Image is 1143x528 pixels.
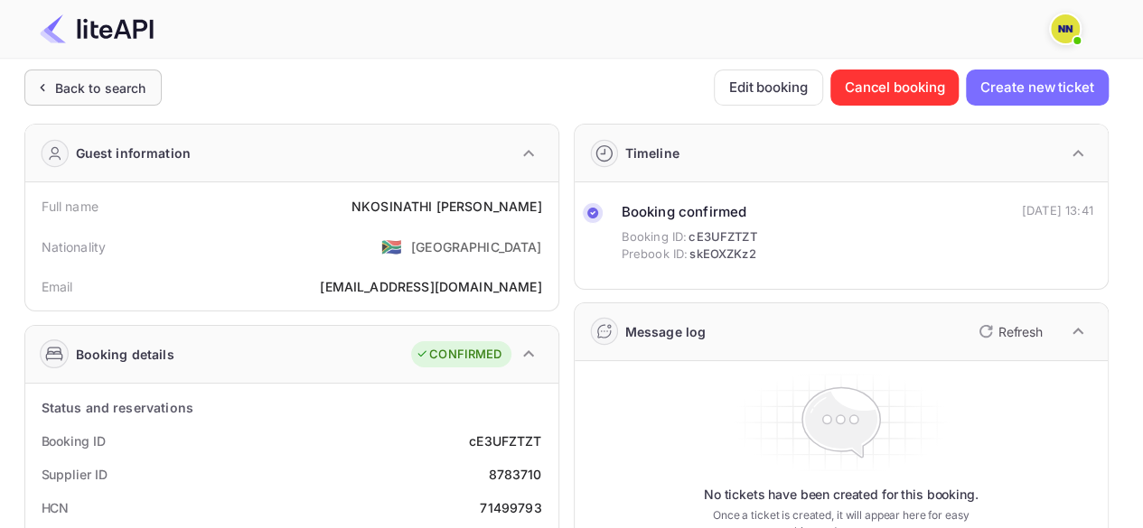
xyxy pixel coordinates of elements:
span: cE3UFZTZT [689,228,756,246]
div: Booking ID [42,431,106,450]
div: Back to search [55,79,146,97]
button: Create new ticket [966,69,1108,106]
div: Guest information [76,144,192,162]
div: [DATE] 13:41 [1022,202,1093,220]
div: Nationality [42,237,107,256]
div: cE3UFZTZT [469,431,541,450]
button: Cancel booking [830,69,960,106]
button: Refresh [968,317,1050,346]
div: NKOSINATHI [PERSON_NAME] [351,197,542,216]
div: Message log [625,322,707,341]
div: Supplier ID [42,465,108,484]
p: No tickets have been created for this booking. [704,486,979,504]
img: LiteAPI Logo [40,14,154,43]
div: [GEOGRAPHIC_DATA] [411,237,542,256]
div: 8783710 [488,465,541,484]
p: Refresh [998,322,1043,341]
div: Email [42,277,73,296]
span: United States [381,230,402,263]
span: Prebook ID: [622,245,689,264]
div: Status and reservations [42,398,193,417]
span: Booking ID: [622,228,688,246]
div: HCN [42,498,70,517]
div: Full name [42,197,98,216]
img: N/A N/A [1051,14,1080,43]
div: CONFIRMED [416,346,501,364]
div: [EMAIL_ADDRESS][DOMAIN_NAME] [320,277,541,296]
div: 71499793 [480,498,541,517]
div: Booking confirmed [622,202,757,223]
div: Booking details [76,345,174,364]
div: Timeline [625,144,679,162]
span: skEOXZKz2 [689,245,755,264]
button: Edit booking [714,69,823,106]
